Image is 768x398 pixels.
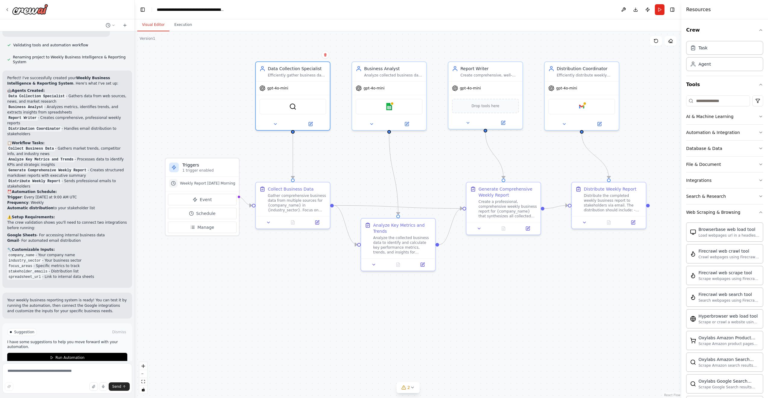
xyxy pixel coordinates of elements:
button: Manage [168,222,237,233]
li: to your stakeholder list [7,205,127,211]
button: Web Scraping & Browsing [686,204,763,220]
code: Collect Business Data [7,146,55,151]
span: gpt-4o-mini [364,86,385,91]
button: Upload files [89,382,98,391]
p: Your weekly business reporting system is ready! You can test it by running the automation, then c... [7,297,127,314]
div: Analyze collected business data to identify key metrics, trends, and insights for {company_name},... [364,73,423,78]
div: Integrations [686,177,711,183]
div: Crawl webpages using Firecrawl and return the contents [698,255,759,260]
h2: ⏰ [7,189,127,194]
span: Suggestion [14,330,34,334]
img: Oxylabsgooglesearchscrapertool [690,381,696,387]
div: Report WriterCreate comprehensive, well-structured weekly business reports that clearly present k... [448,61,523,129]
img: Oxylabsamazonsearchscrapertool [690,359,696,365]
div: Oxylabs Google Search Scraper tool [698,378,759,384]
div: Firecrawl web scrape tool [698,270,759,276]
div: Oxylabs Amazon Product Scraper tool [698,335,759,341]
div: Automation & Integration [686,129,740,135]
button: Schedule [168,208,237,219]
strong: Automation Schedule: [12,190,57,194]
img: Google gmail [578,103,585,110]
div: Distribute Weekly Report [584,186,636,192]
div: Firecrawl web crawl tool [698,248,759,254]
div: Analyze the collected business data to identify and calculate key performance metrics, trends, an... [373,235,432,255]
button: Execution [169,19,197,31]
span: Validating tools and automation workflow [13,43,88,48]
div: Report Writer [460,66,519,72]
div: Generate Comprehensive Weekly Report [478,186,537,198]
div: Triggers1 trigger enabledWeekly Report [DATE] MorningEventScheduleManage [165,158,240,236]
button: Hide right sidebar [668,5,677,14]
li: - Link to internal data sheets [7,274,127,279]
div: Scrape webpages using Firecrawl and return the contents [698,276,759,281]
li: - Creates comprehensive, professional weekly reports [7,115,127,126]
strong: Workflow Tasks: [12,141,45,145]
button: Click to speak your automation idea [99,382,107,391]
div: Scrape or crawl a website using Hyperbrowser and return the contents in properly formatted markdo... [698,320,759,325]
button: Open in side panel [486,119,520,126]
g: Edge from 9cf62daa-bff8-4cf7-8a04-beb0651ae5f6 to 8a8d0bf5-71ab-45e9-a64c-c16543a7d88b [544,202,568,211]
li: - Creates structured markdown reports with executive summary [7,167,127,178]
span: Run Automation [55,355,85,360]
div: Analyze Key Metrics and TrendsAnalyze the collected business data to identify and calculate key p... [361,218,436,271]
div: Business Analyst [364,66,423,72]
li: - For automated email distribution [7,238,127,243]
span: gpt-4o-mini [556,86,577,91]
button: Start a new chat [120,22,130,29]
button: fit view [139,378,147,386]
code: Analyze Key Metrics and Trends [7,157,75,162]
span: Weekly Report [DATE] Morning [180,181,235,186]
strong: Frequency [7,201,28,205]
img: Oxylabsamazonproductscrapertool [690,337,696,344]
button: toggle interactivity [139,386,147,393]
g: Edge from 75bd884b-a9b2-419a-a5ba-fa8ba8593b83 to 8fed3121-a3eb-41e9-9789-f2cda07e577c [386,133,401,215]
h2: 📋 [7,140,127,146]
div: Distribute the completed weekly business report to stakeholders via email. The distribution shoul... [584,193,642,213]
button: Open in side panel [390,120,424,128]
div: Hyperbrowser web load tool [698,313,759,319]
div: Distribution Coordinator [557,66,615,72]
img: Logo [12,4,48,15]
div: Create comprehensive, well-structured weekly business reports that clearly present key metrics, t... [460,73,519,78]
span: Schedule [196,210,215,216]
div: Crew [686,39,763,76]
button: No output available [596,219,622,226]
div: Distribute Weekly ReportDistribute the completed weekly business report to stakeholders via email... [571,182,646,229]
div: Create a professional, comprehensive weekly business report for {company_name} that synthesizes a... [478,199,537,219]
button: Integrations [686,173,763,188]
div: React Flow controls [139,362,147,393]
button: Run Automation [7,353,127,362]
li: - Sends professional emails to stakeholders [7,178,127,189]
div: Web Scraping & Browsing [686,209,740,215]
button: Open in side panel [582,120,616,128]
span: Send [112,384,121,389]
div: Load webpages url in a headless browser using Browserbase and return the contents [698,233,759,238]
img: Firecrawlsearchtool [690,294,696,300]
span: gpt-4o-mini [267,86,288,91]
div: Business AnalystAnalyze collected business data to identify key metrics, trends, and insights for... [351,61,427,131]
div: AI & Machine Learning [686,113,733,120]
h3: Triggers [182,162,235,168]
strong: Trigger [7,195,22,199]
a: React Flow attribution [664,393,680,397]
span: gpt-4o-mini [460,86,481,91]
li: - Gathers data from web sources, news, and market research [7,93,127,104]
strong: Automatic distribution [7,206,53,210]
button: Improve this prompt [5,382,13,391]
button: Dismiss [111,329,127,335]
p: Perfect! I've successfully created your . Here's what I've set up: [7,75,127,86]
div: Browserbase web load tool [698,226,759,232]
code: stakeholder_emails [7,269,49,274]
button: Hide left sidebar [138,5,147,14]
div: Generate Comprehensive Weekly ReportCreate a professional, comprehensive weekly business report f... [466,182,541,235]
li: : Weekly [7,200,127,205]
code: Data Collection Specialist [7,94,66,99]
strong: Google Sheets [7,233,37,237]
g: Edge from ac8e8ff5-9846-4dfc-b260-75c9e66ed6cb to 8fed3121-a3eb-41e9-9789-f2cda07e577c [334,202,357,247]
span: 2 [407,384,410,390]
code: spreadsheet_url [7,274,42,280]
code: Report Writer [7,115,38,121]
button: Crew [686,22,763,39]
div: Collect Business Data [268,186,314,192]
button: Event [168,194,237,205]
